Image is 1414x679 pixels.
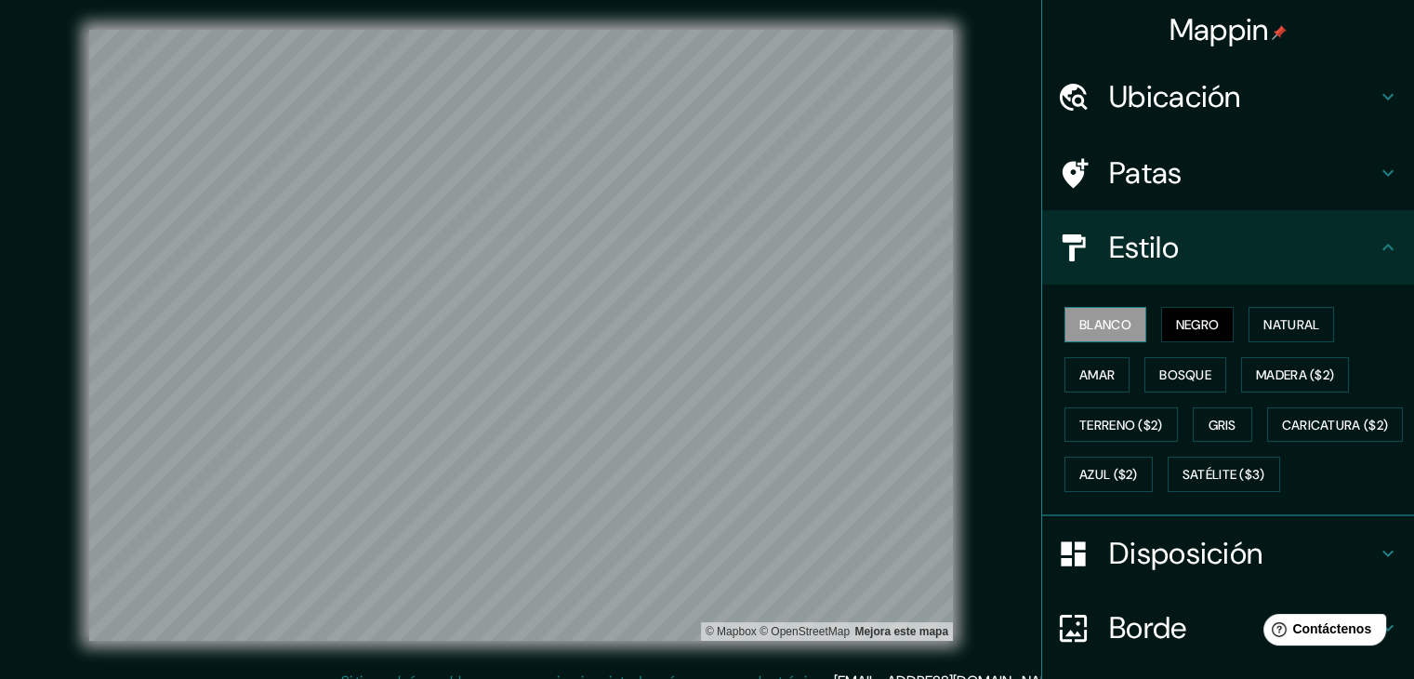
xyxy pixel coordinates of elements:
[1170,10,1269,49] font: Mappin
[1064,407,1178,443] button: Terreno ($2)
[1209,417,1236,433] font: Gris
[1064,457,1153,492] button: Azul ($2)
[1183,467,1265,484] font: Satélite ($3)
[1161,307,1235,342] button: Negro
[760,625,850,638] font: © OpenStreetMap
[1079,366,1115,383] font: Amar
[1267,407,1404,443] button: Caricatura ($2)
[1249,606,1394,659] iframe: Lanzador de widgets de ayuda
[1042,60,1414,134] div: Ubicación
[1109,608,1187,647] font: Borde
[1193,407,1252,443] button: Gris
[1256,366,1334,383] font: Madera ($2)
[854,625,948,638] font: Mejora este mapa
[1263,316,1319,333] font: Natural
[1159,366,1211,383] font: Bosque
[706,625,757,638] a: Mapbox
[1109,228,1179,267] font: Estilo
[1109,153,1183,193] font: Patas
[1079,316,1131,333] font: Blanco
[89,30,953,641] canvas: Mapa
[1079,467,1138,484] font: Azul ($2)
[760,625,850,638] a: Mapa de calles abierto
[1042,136,1414,210] div: Patas
[1144,357,1226,393] button: Bosque
[1042,516,1414,591] div: Disposición
[1176,316,1220,333] font: Negro
[1272,25,1287,40] img: pin-icon.png
[706,625,757,638] font: © Mapbox
[1109,534,1262,573] font: Disposición
[1282,417,1389,433] font: Caricatura ($2)
[1249,307,1334,342] button: Natural
[1241,357,1349,393] button: Madera ($2)
[1109,77,1241,116] font: Ubicación
[854,625,948,638] a: Map feedback
[1042,210,1414,285] div: Estilo
[1064,357,1130,393] button: Amar
[1168,457,1280,492] button: Satélite ($3)
[1079,417,1163,433] font: Terreno ($2)
[1064,307,1146,342] button: Blanco
[1042,591,1414,665] div: Borde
